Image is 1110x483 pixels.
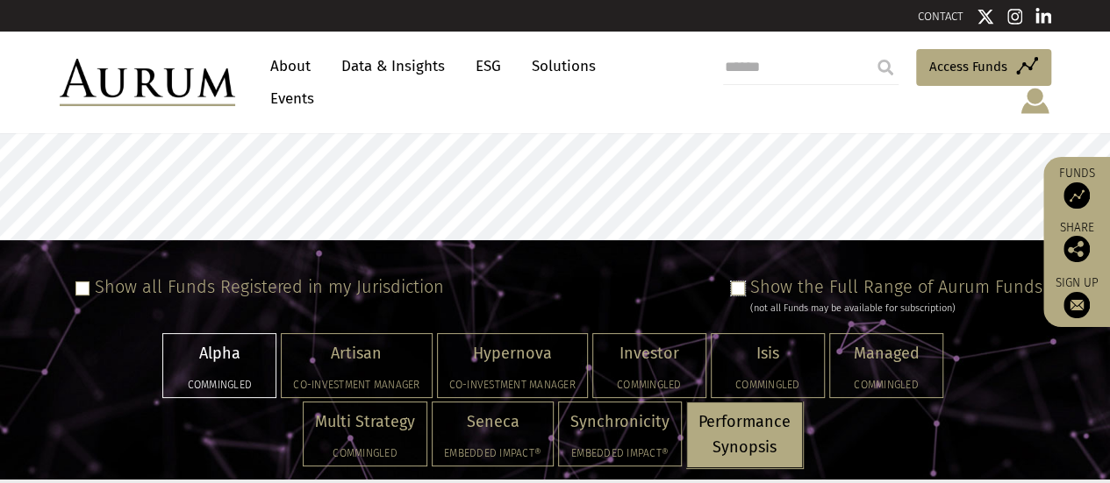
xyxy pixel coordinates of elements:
img: Share this post [1063,236,1090,262]
img: account-icon.svg [1019,86,1051,116]
a: Funds [1052,166,1101,209]
h5: Co-investment Manager [449,380,576,390]
h5: Co-investment Manager [293,380,419,390]
img: Twitter icon [977,8,994,25]
h5: Commingled [175,380,264,390]
h5: Commingled [723,380,813,390]
p: Managed [841,341,931,366]
a: Solutions [523,50,605,82]
span: Access Funds [929,56,1007,77]
p: Hypernova [449,341,576,366]
p: Performance Synopsis [698,409,791,460]
p: Synchronicity [570,409,670,435]
input: Submit [868,50,903,85]
img: Sign up to our newsletter [1063,292,1090,318]
img: Instagram icon [1007,8,1023,25]
p: Isis [723,341,813,366]
p: Investor [605,341,694,366]
a: CONTACT [918,10,963,23]
div: (not all Funds may be available for subscription) [750,301,1042,316]
a: ESG [467,50,510,82]
label: Show the Full Range of Aurum Funds [750,276,1042,297]
a: Data & Insights [333,50,454,82]
p: Multi Strategy [315,409,415,435]
a: Events [261,82,314,115]
h5: Embedded Impact® [570,448,670,458]
h5: Commingled [315,448,415,458]
p: Artisan [293,341,419,366]
img: Access Funds [1063,182,1090,209]
p: Alpha [175,341,264,366]
div: Share [1052,222,1101,262]
h5: Commingled [605,380,694,390]
a: About [261,50,319,82]
a: Access Funds [916,49,1051,86]
img: Linkedin icon [1035,8,1051,25]
img: Aurum [60,59,235,106]
p: Seneca [444,409,541,435]
a: Sign up [1052,275,1101,318]
label: Show all Funds Registered in my Jurisdiction [95,276,444,297]
h5: Embedded Impact® [444,448,541,458]
h5: Commingled [841,380,931,390]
